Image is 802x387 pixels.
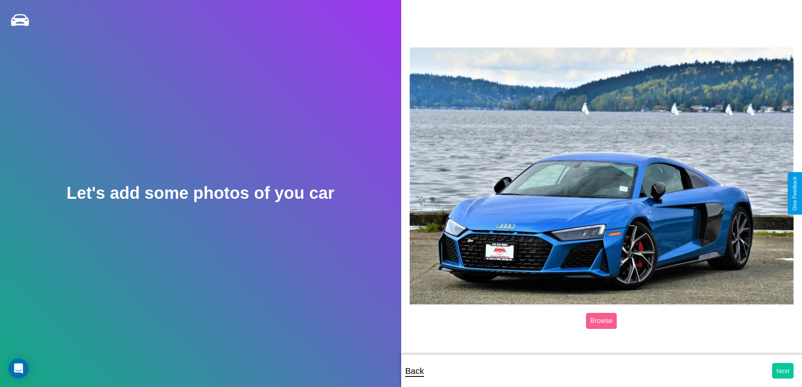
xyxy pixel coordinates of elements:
p: Back [405,363,424,379]
img: posted [410,47,794,305]
label: Browse [586,313,617,329]
div: Open Intercom Messenger [8,358,29,379]
div: Give Feedback [792,176,798,211]
button: Next [772,363,794,379]
h2: Let's add some photos of you car [67,184,334,203]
